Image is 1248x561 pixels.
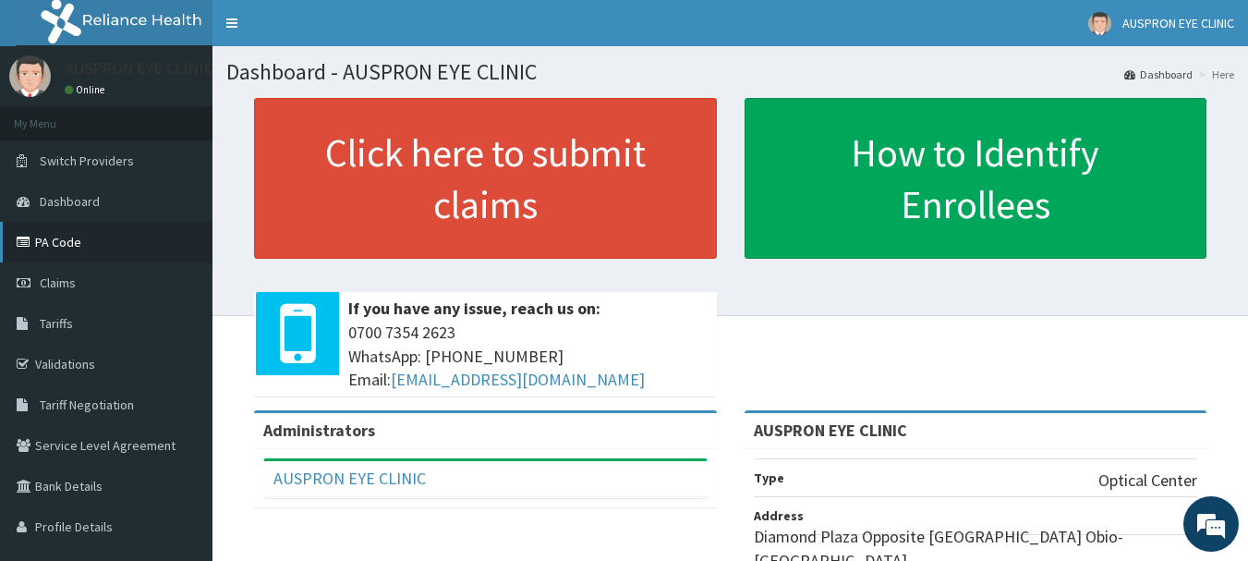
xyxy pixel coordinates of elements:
[40,193,100,210] span: Dashboard
[34,92,75,139] img: d_794563401_company_1708531726252_794563401
[1194,67,1234,82] li: Here
[754,507,804,524] b: Address
[254,98,717,259] a: Click here to submit claims
[745,98,1207,259] a: How to Identify Enrollees
[65,83,109,96] a: Online
[40,315,73,332] span: Tariffs
[40,396,134,413] span: Tariff Negotiation
[9,55,51,97] img: User Image
[263,420,375,441] b: Administrators
[65,60,213,77] p: AUSPRON EYE CLINIC
[1124,67,1193,82] a: Dashboard
[754,470,784,486] b: Type
[96,104,310,128] div: Chat with us now
[1122,15,1234,31] span: AUSPRON EYE CLINIC
[391,369,645,390] a: [EMAIL_ADDRESS][DOMAIN_NAME]
[754,420,907,441] strong: AUSPRON EYE CLINIC
[348,321,708,392] span: 0700 7354 2623 WhatsApp: [PHONE_NUMBER] Email:
[273,468,426,489] a: AUSPRON EYE CLINIC
[1098,469,1197,493] p: Optical Center
[107,165,255,351] span: We're online!
[303,9,347,54] div: Minimize live chat window
[1088,12,1111,35] img: User Image
[9,369,352,433] textarea: Type your message and hit 'Enter'
[40,274,76,291] span: Claims
[40,152,134,169] span: Switch Providers
[348,298,600,319] b: If you have any issue, reach us on:
[226,60,1234,84] h1: Dashboard - AUSPRON EYE CLINIC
